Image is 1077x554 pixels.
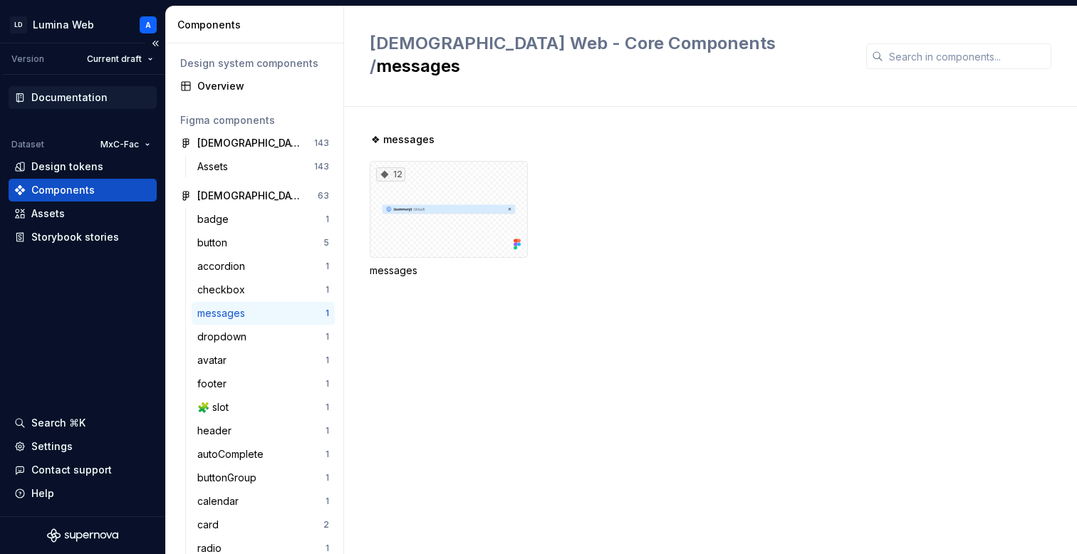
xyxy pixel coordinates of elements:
div: header [197,424,237,438]
div: accordion [197,259,251,273]
div: 12 [376,167,405,182]
a: messages1 [192,302,335,325]
a: Documentation [9,86,157,109]
a: badge1 [192,208,335,231]
div: 1 [326,284,329,296]
a: card2 [192,513,335,536]
div: 1 [326,355,329,366]
div: Assets [197,160,234,174]
div: Design system components [180,56,329,70]
div: 143 [314,161,329,172]
a: Assets [9,202,157,225]
a: [DEMOGRAPHIC_DATA] Web - Assets143 [175,132,335,155]
a: calendar1 [192,490,335,513]
div: Dataset [11,139,44,150]
div: [DEMOGRAPHIC_DATA] Web - Assets [197,136,303,150]
div: Lumina Web [33,18,94,32]
div: A [145,19,151,31]
div: 63 [318,190,329,202]
div: card [197,518,224,532]
div: LD [10,16,27,33]
div: 143 [314,137,329,149]
div: Search ⌘K [31,416,85,430]
a: Settings [9,435,157,458]
div: 1 [326,543,329,554]
div: 2 [323,519,329,531]
div: Overview [197,79,329,93]
div: footer [197,377,232,391]
div: badge [197,212,234,226]
button: Search ⌘K [9,412,157,434]
a: dropdown1 [192,325,335,348]
div: Documentation [31,90,108,105]
a: autoComplete1 [192,443,335,466]
span: ❖ messages [371,132,435,147]
div: Version [11,53,44,65]
input: Search in components... [883,43,1051,69]
a: buttonGroup1 [192,466,335,489]
div: 12messages [370,161,528,278]
div: 1 [326,331,329,343]
div: 1 [326,472,329,484]
div: 5 [323,237,329,249]
a: header1 [192,419,335,442]
a: Overview [175,75,335,98]
a: Storybook stories [9,226,157,249]
div: Design tokens [31,160,103,174]
div: 1 [326,308,329,319]
div: avatar [197,353,232,367]
div: checkbox [197,283,251,297]
a: Assets143 [192,155,335,178]
button: MxC-Fac [94,135,157,155]
button: Current draft [80,49,160,69]
div: messages [370,263,528,278]
a: Design tokens [9,155,157,178]
div: Storybook stories [31,230,119,244]
div: Assets [31,207,65,221]
button: Collapse sidebar [145,33,165,53]
div: 1 [326,402,329,413]
div: Components [31,183,95,197]
button: Contact support [9,459,157,481]
div: 1 [326,425,329,437]
div: 1 [326,449,329,460]
div: Figma components [180,113,329,127]
button: LDLumina WebA [3,9,162,40]
a: avatar1 [192,349,335,372]
span: Current draft [87,53,142,65]
a: Components [9,179,157,202]
a: checkbox1 [192,278,335,301]
div: calendar [197,494,244,508]
a: footer1 [192,372,335,395]
a: button5 [192,231,335,254]
div: Settings [31,439,73,454]
h2: messages [370,32,849,78]
div: messages [197,306,251,320]
div: autoComplete [197,447,269,461]
div: Contact support [31,463,112,477]
div: 1 [326,261,329,272]
span: MxC-Fac [100,139,139,150]
svg: Supernova Logo [47,528,118,543]
div: [DEMOGRAPHIC_DATA] Web - Core Components [197,189,303,203]
div: 1 [326,496,329,507]
div: 🧩 slot [197,400,234,414]
div: dropdown [197,330,252,344]
div: Components [177,18,338,32]
div: button [197,236,233,250]
a: [DEMOGRAPHIC_DATA] Web - Core Components63 [175,184,335,207]
a: 🧩 slot1 [192,396,335,419]
div: 1 [326,378,329,390]
div: Help [31,486,54,501]
div: 1 [326,214,329,225]
span: [DEMOGRAPHIC_DATA] Web - Core Components / [370,33,776,76]
div: buttonGroup [197,471,262,485]
a: accordion1 [192,255,335,278]
button: Help [9,482,157,505]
